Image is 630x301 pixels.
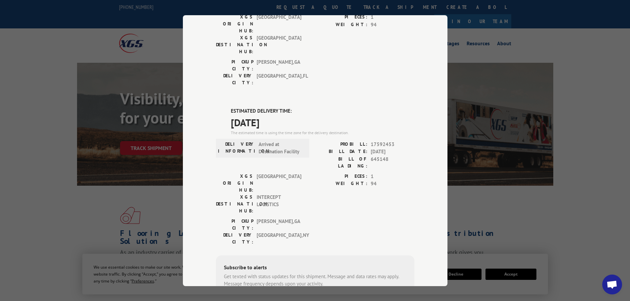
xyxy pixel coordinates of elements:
[257,34,301,55] span: [GEOGRAPHIC_DATA]
[216,217,253,231] label: PICKUP CITY:
[371,14,414,21] span: 1
[259,140,303,155] span: Arrived at Destination Facility
[315,148,367,156] label: BILL DATE:
[216,34,253,55] label: XGS DESTINATION HUB:
[602,275,622,294] a: Open chat
[216,231,253,245] label: DELIVERY CITY:
[224,273,406,287] div: Get texted with status updates for this shipment. Message and data rates may apply. Message frequ...
[371,180,414,188] span: 94
[315,21,367,28] label: WEIGHT:
[231,115,414,130] span: [DATE]
[257,231,301,245] span: [GEOGRAPHIC_DATA] , NY
[216,58,253,72] label: PICKUP CITY:
[231,130,414,135] div: The estimated time is using the time zone for the delivery destination.
[231,107,414,115] label: ESTIMATED DELIVERY TIME:
[371,140,414,148] span: 17592453
[315,140,367,148] label: PROBILL:
[257,14,301,34] span: [GEOGRAPHIC_DATA]
[371,21,414,28] span: 94
[218,140,255,155] label: DELIVERY INFORMATION:
[371,148,414,156] span: [DATE]
[371,155,414,169] span: 645148
[257,172,301,193] span: [GEOGRAPHIC_DATA]
[257,58,301,72] span: [PERSON_NAME] , GA
[315,155,367,169] label: BILL OF LADING:
[371,172,414,180] span: 1
[216,14,253,34] label: XGS ORIGIN HUB:
[315,180,367,188] label: WEIGHT:
[216,193,253,214] label: XGS DESTINATION HUB:
[315,14,367,21] label: PIECES:
[257,193,301,214] span: INTERCEPT LOGISTICS
[216,72,253,86] label: DELIVERY CITY:
[315,172,367,180] label: PIECES:
[257,217,301,231] span: [PERSON_NAME] , GA
[216,172,253,193] label: XGS ORIGIN HUB:
[257,72,301,86] span: [GEOGRAPHIC_DATA] , FL
[224,263,406,273] div: Subscribe to alerts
